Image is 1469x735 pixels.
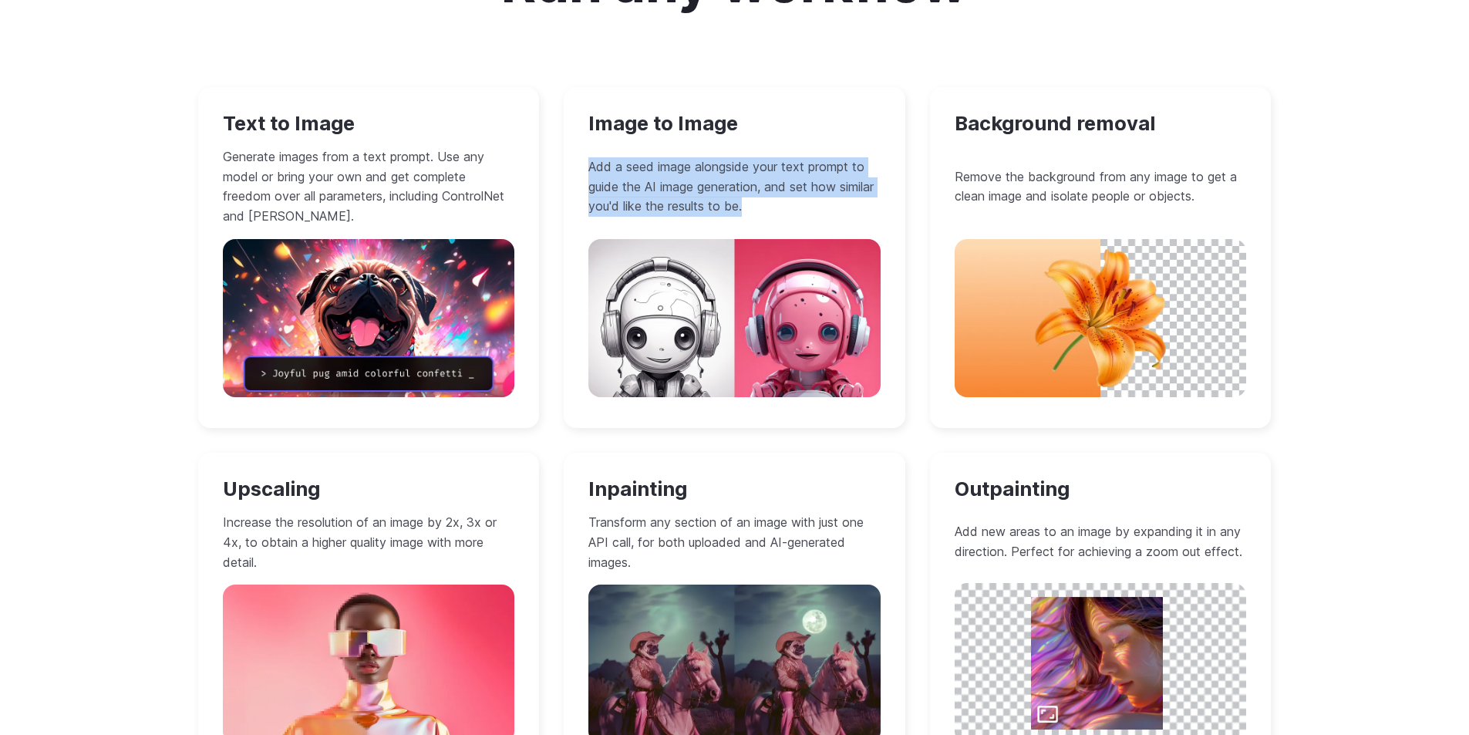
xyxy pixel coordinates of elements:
h3: Background removal [955,112,1247,136]
h3: Text to Image [223,112,515,136]
h3: Image to Image [588,112,881,136]
p: Add a seed image alongside your text prompt to guide the AI image generation, and set how similar... [588,157,881,217]
p: Transform any section of an image with just one API call, for both uploaded and AI-generated images. [588,513,881,572]
p: Increase the resolution of an image by 2x, 3x or 4x, to obtain a higher quality image with more d... [223,513,515,572]
img: A pug dog with its tongue out in front of fireworks [223,239,515,397]
img: A pink and white robot with headphones on [588,239,881,397]
p: Remove the background from any image to get a clean image and isolate people or objects. [955,167,1247,207]
p: Add new areas to an image by expanding it in any direction. Perfect for achieving a zoom out effect. [955,522,1247,561]
h3: Outpainting [955,477,1247,501]
img: A single orange flower on an orange and white background [955,239,1247,397]
h3: Upscaling [223,477,515,501]
p: Generate images from a text prompt. Use any model or bring your own and get complete freedom over... [223,147,515,226]
h3: Inpainting [588,477,881,501]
